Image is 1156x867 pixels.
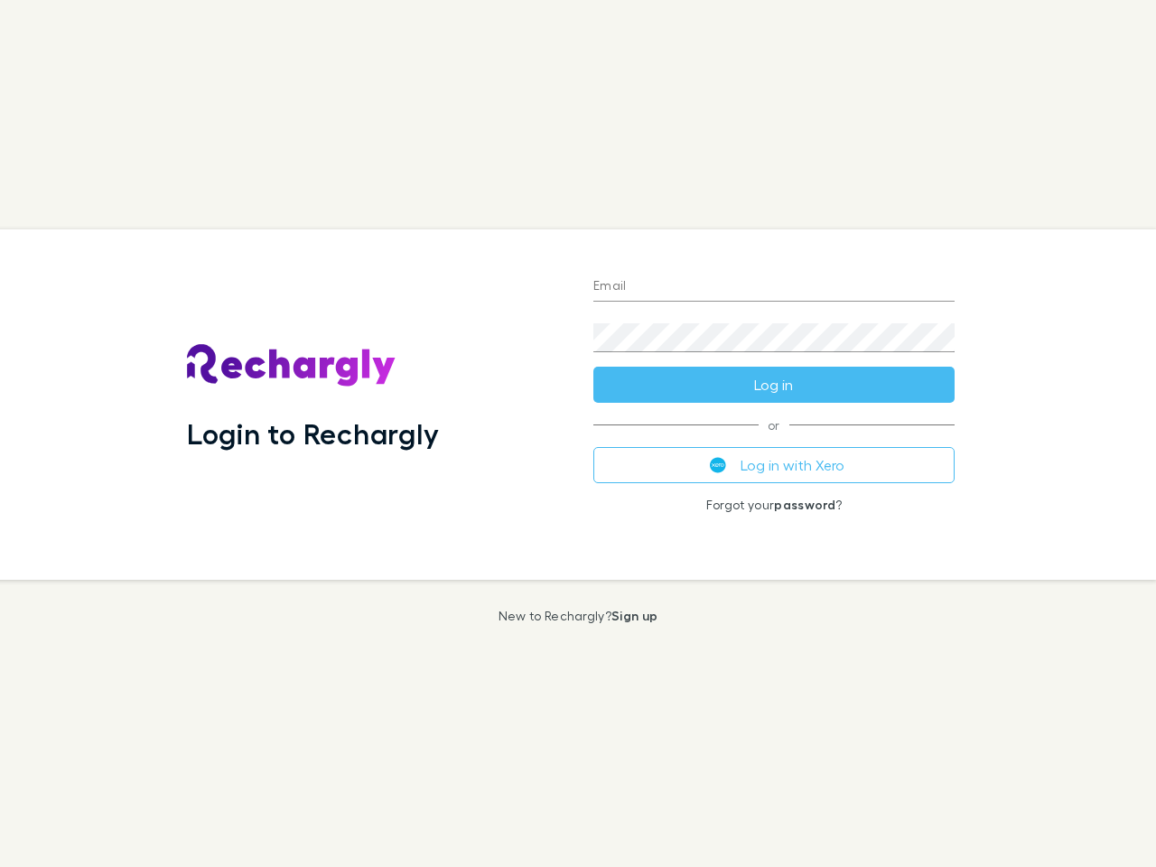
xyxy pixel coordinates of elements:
h1: Login to Rechargly [187,416,439,451]
span: or [593,424,955,425]
img: Rechargly's Logo [187,344,396,387]
button: Log in [593,367,955,403]
p: Forgot your ? [593,498,955,512]
a: password [774,497,835,512]
a: Sign up [611,608,657,623]
button: Log in with Xero [593,447,955,483]
p: New to Rechargly? [499,609,658,623]
img: Xero's logo [710,457,726,473]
